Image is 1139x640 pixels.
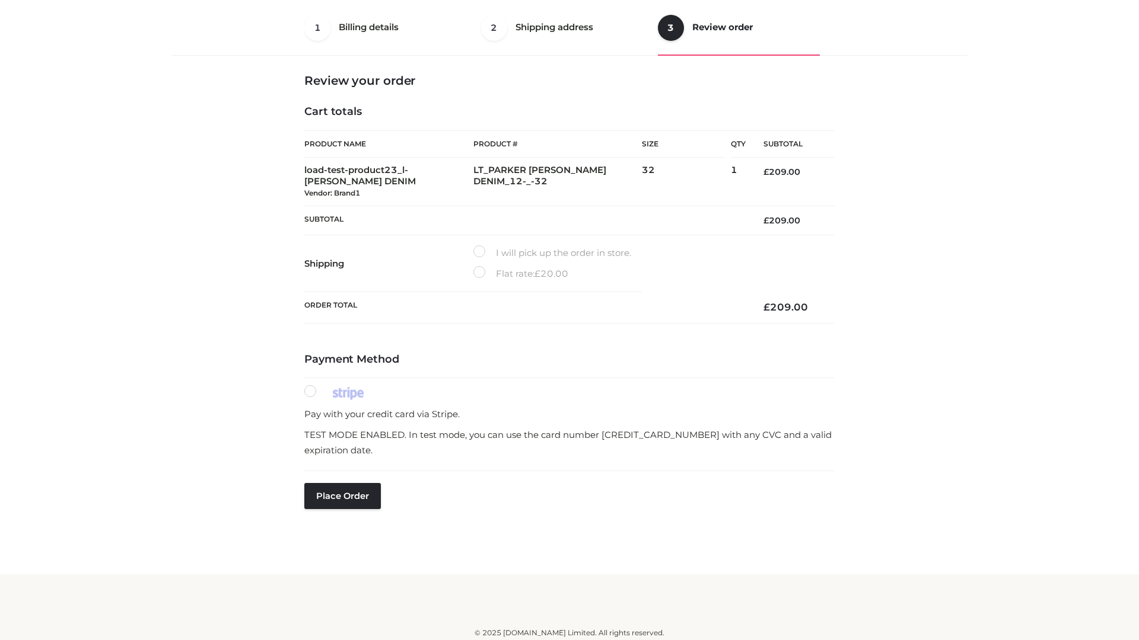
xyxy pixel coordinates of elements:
[304,427,835,457] p: TEST MODE ENABLED. In test mode, you can use the card number [CREDIT_CARD_NUMBER] with any CVC an...
[731,130,746,158] th: Qty
[304,105,835,119] h4: Cart totals
[304,353,835,366] h4: Payment Method
[304,235,473,292] th: Shipping
[731,158,746,206] td: 1
[304,407,835,422] p: Pay with your credit card via Stripe.
[304,188,360,197] small: Vendor: Brand1
[473,130,642,158] th: Product #
[176,627,963,639] div: © 2025 [DOMAIN_NAME] Limited. All rights reserved.
[473,266,568,281] label: Flat rate:
[763,301,770,313] span: £
[642,158,731,206] td: 32
[473,245,631,261] label: I will pick up the order in store.
[746,131,835,158] th: Subtotal
[534,268,540,279] span: £
[763,301,808,313] bdi: 209.00
[763,215,800,226] bdi: 209.00
[304,206,746,235] th: Subtotal
[304,158,473,206] td: load-test-product23_l-[PERSON_NAME] DENIM
[763,167,769,177] span: £
[473,158,642,206] td: LT_PARKER [PERSON_NAME] DENIM_12-_-32
[534,268,568,279] bdi: 20.00
[763,215,769,226] span: £
[304,292,746,323] th: Order Total
[304,130,473,158] th: Product Name
[304,73,835,88] h3: Review your order
[642,131,725,158] th: Size
[304,483,381,509] button: Place order
[763,167,800,177] bdi: 209.00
